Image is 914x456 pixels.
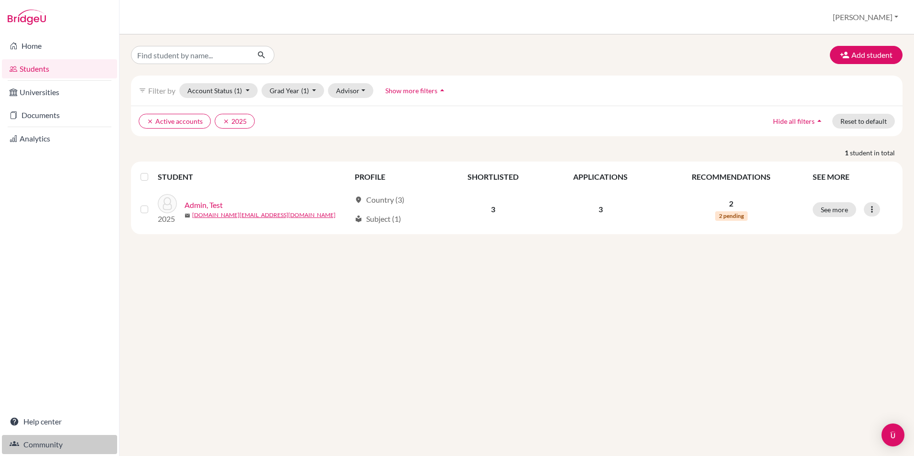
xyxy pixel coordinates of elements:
button: [PERSON_NAME] [828,8,903,26]
th: SHORTLISTED [441,165,545,188]
a: Admin, Test [185,199,223,211]
span: Filter by [148,86,175,95]
span: local_library [355,215,362,223]
img: Bridge-U [8,10,46,25]
button: Advisor [328,83,373,98]
a: Documents [2,106,117,125]
div: Subject (1) [355,213,401,225]
i: arrow_drop_up [815,116,824,126]
th: RECOMMENDATIONS [656,165,807,188]
th: SEE MORE [807,165,899,188]
button: Show more filtersarrow_drop_up [377,83,455,98]
span: (1) [301,87,309,95]
th: STUDENT [158,165,349,188]
button: Add student [830,46,903,64]
input: Find student by name... [131,46,250,64]
p: 2025 [158,213,177,225]
button: See more [813,202,856,217]
span: mail [185,213,190,218]
span: location_on [355,196,362,204]
a: Universities [2,83,117,102]
img: Admin, Test [158,194,177,213]
td: 3 [545,188,656,230]
strong: 1 [845,148,850,158]
i: arrow_drop_up [437,86,447,95]
i: clear [147,118,153,125]
i: clear [223,118,229,125]
a: [DOMAIN_NAME][EMAIL_ADDRESS][DOMAIN_NAME] [192,211,336,219]
button: Account Status(1) [179,83,258,98]
button: clear2025 [215,114,255,129]
div: Open Intercom Messenger [881,423,904,446]
a: Students [2,59,117,78]
span: student in total [850,148,903,158]
button: clearActive accounts [139,114,211,129]
a: Community [2,435,117,454]
a: Home [2,36,117,55]
p: 2 [662,198,801,209]
td: 3 [441,188,545,230]
button: Grad Year(1) [261,83,325,98]
span: Show more filters [385,87,437,95]
th: PROFILE [349,165,441,188]
i: filter_list [139,87,146,94]
span: (1) [234,87,242,95]
button: Hide all filtersarrow_drop_up [765,114,832,129]
span: Hide all filters [773,117,815,125]
span: 2 pending [715,211,748,221]
a: Help center [2,412,117,431]
button: Reset to default [832,114,895,129]
a: Analytics [2,129,117,148]
th: APPLICATIONS [545,165,656,188]
div: Country (3) [355,194,404,206]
